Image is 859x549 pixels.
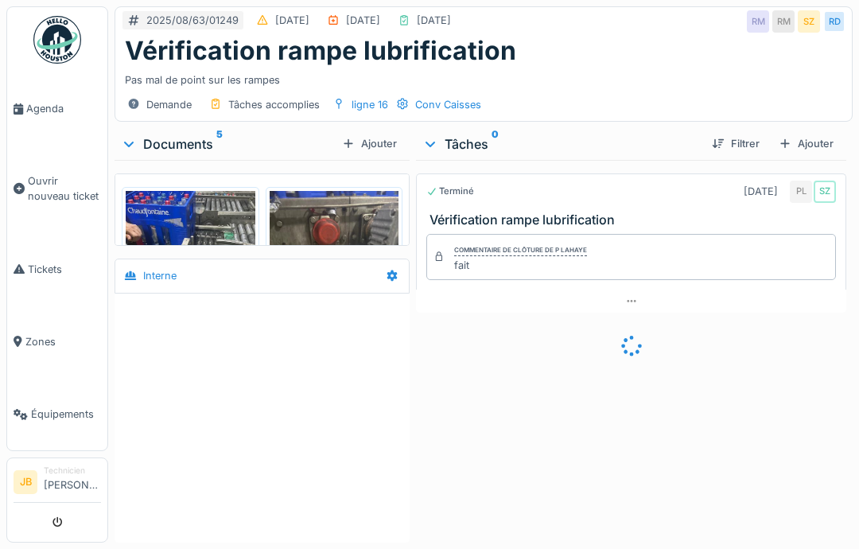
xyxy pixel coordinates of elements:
img: Badge_color-CXgf-gQk.svg [33,16,81,64]
div: RM [772,10,795,33]
img: 4q2xau2yiekqnxbowu5lisegcauc [126,191,255,364]
span: Équipements [31,407,101,422]
a: Tickets [7,233,107,306]
div: Commentaire de clôture de P Lahaye [454,245,587,256]
span: Zones [25,334,101,349]
div: Interne [143,268,177,283]
li: [PERSON_NAME] [44,465,101,499]
span: Agenda [26,101,101,116]
div: Ajouter [772,133,840,154]
div: SZ [814,181,836,203]
div: Terminé [426,185,474,198]
div: Demande [146,97,192,112]
a: JB Technicien[PERSON_NAME] [14,465,101,503]
div: Filtrer [705,133,766,154]
div: 2025/08/63/01249 [146,13,239,28]
a: Équipements [7,378,107,450]
div: PL [790,181,812,203]
a: Agenda [7,72,107,145]
div: ligne 16 [352,97,388,112]
div: RM [747,10,769,33]
a: Ouvrir nouveau ticket [7,145,107,232]
div: [DATE] [346,13,380,28]
div: Technicien [44,465,101,477]
h1: Vérification rampe lubrification [125,36,516,66]
sup: 0 [492,134,499,154]
div: fait [454,258,587,273]
div: RD [823,10,845,33]
div: [DATE] [275,13,309,28]
div: SZ [798,10,820,33]
div: Tâches accomplies [228,97,320,112]
div: Tâches [422,134,699,154]
div: Conv Caisses [415,97,481,112]
span: Tickets [28,262,101,277]
img: 0pa0m0bszaw7gpqq9acikntb7gle [270,191,399,364]
a: Zones [7,306,107,378]
li: JB [14,470,37,494]
div: [DATE] [417,13,451,28]
div: [DATE] [744,184,778,199]
sup: 5 [216,134,223,154]
div: Ajouter [336,133,403,154]
div: Documents [121,134,336,154]
h3: Vérification rampe lubrification [429,212,839,228]
span: Ouvrir nouveau ticket [28,173,101,204]
div: Pas mal de point sur les rampes [125,66,842,88]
